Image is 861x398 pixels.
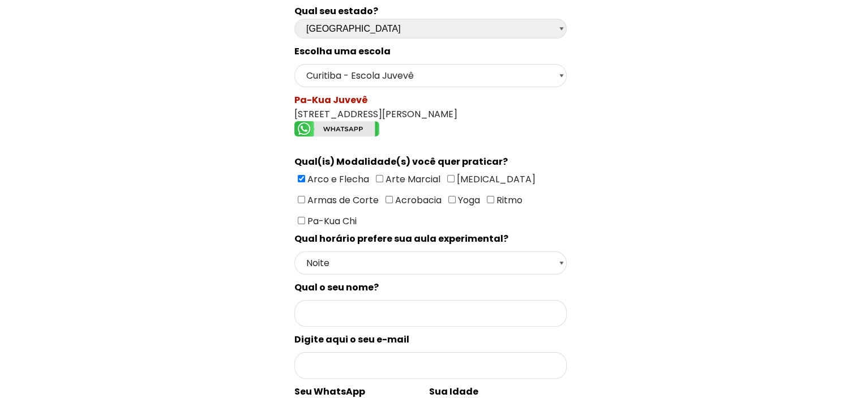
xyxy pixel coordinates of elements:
span: Arte Marcial [383,173,440,186]
spam: Qual o seu nome? [294,281,379,294]
input: Acrobacia [385,196,393,203]
spam: Escolha uma escola [294,45,391,58]
span: Ritmo [494,194,522,207]
input: Arco e Flecha [298,175,305,182]
span: Pa-Kua Chi [305,215,357,228]
spam: Sua Idade [429,385,478,398]
input: Pa-Kua Chi [298,217,305,224]
span: [MEDICAL_DATA] [455,173,536,186]
input: Ritmo [487,196,494,203]
span: Acrobacia [393,194,442,207]
spam: Qual horário prefere sua aula experimental? [294,232,508,245]
spam: Qual(is) Modalidade(s) você quer praticar? [294,155,508,168]
span: Yoga [456,194,480,207]
span: Armas de Corte [305,194,379,207]
spam: Digite aqui o seu e-mail [294,333,409,346]
div: [STREET_ADDRESS][PERSON_NAME] [294,93,567,140]
input: Armas de Corte [298,196,305,203]
input: Yoga [448,196,456,203]
b: Qual seu estado? [294,5,378,18]
input: Arte Marcial [376,175,383,182]
spam: Pa-Kua Juvevê [294,93,368,106]
span: Arco e Flecha [305,173,369,186]
img: whatsapp [294,121,379,136]
input: [MEDICAL_DATA] [447,175,455,182]
spam: Seu WhatsApp [294,385,365,398]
